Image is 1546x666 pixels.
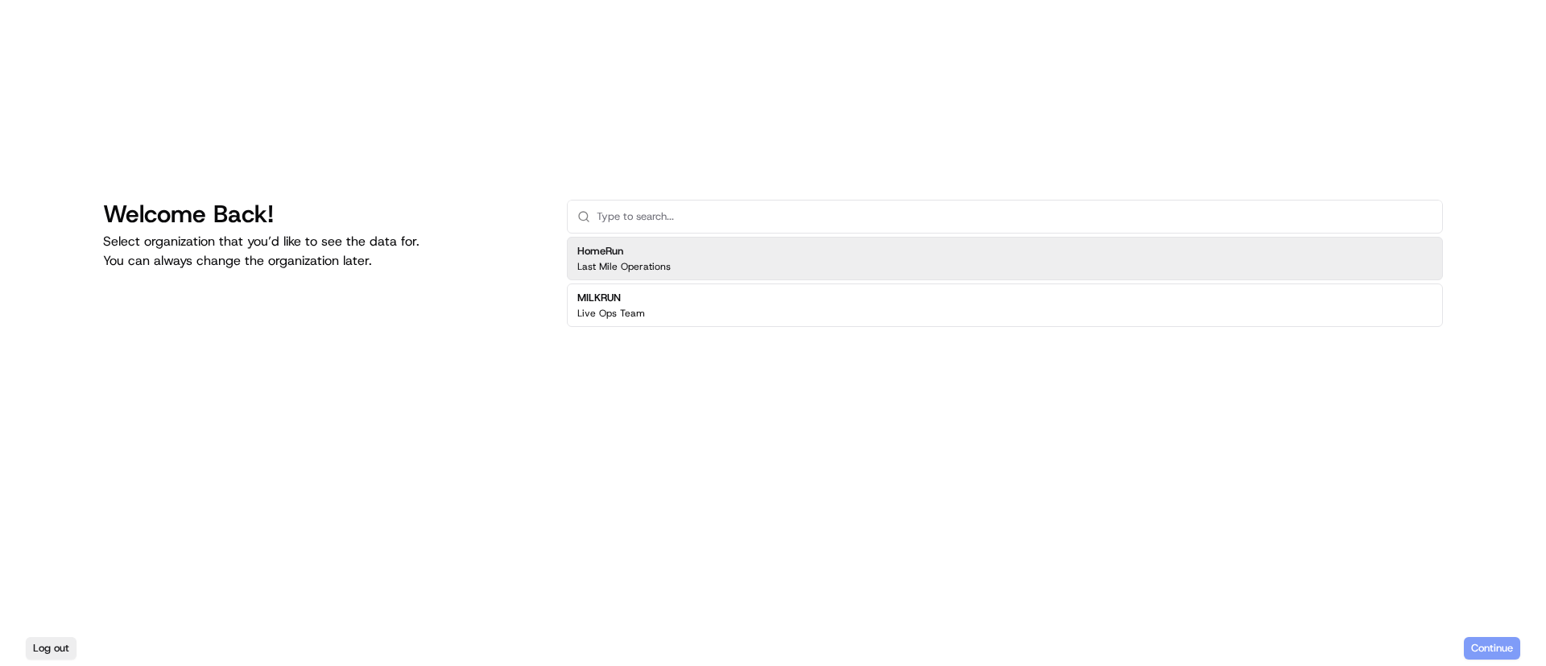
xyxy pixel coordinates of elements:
[577,291,645,305] h2: MILKRUN
[26,637,76,660] button: Log out
[577,260,671,273] p: Last Mile Operations
[577,307,645,320] p: Live Ops Team
[577,244,671,259] h2: HomeRun
[597,201,1432,233] input: Type to search...
[103,232,541,271] p: Select organization that you’d like to see the data for. You can always change the organization l...
[567,234,1443,330] div: Suggestions
[103,200,541,229] h1: Welcome Back!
